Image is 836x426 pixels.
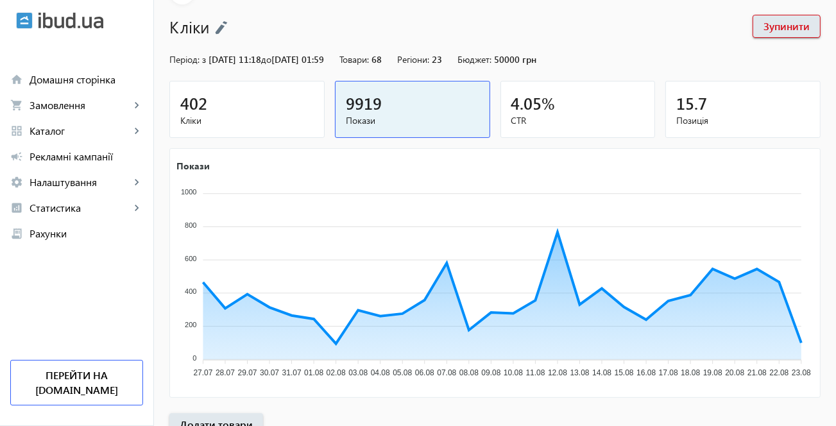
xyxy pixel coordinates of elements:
[459,368,479,377] tspan: 08.08
[10,150,23,163] mat-icon: campaign
[185,221,196,229] tspan: 800
[30,124,130,137] span: Каталог
[10,124,23,137] mat-icon: grid_view
[397,53,429,65] span: Регіони:
[30,176,130,189] span: Налаштування
[261,53,271,65] span: до
[10,201,23,214] mat-icon: analytics
[792,368,811,377] tspan: 23.08
[130,201,143,214] mat-icon: keyboard_arrow_right
[703,368,722,377] tspan: 19.08
[304,368,323,377] tspan: 01.08
[346,92,382,114] span: 9919
[16,12,33,29] img: ibud.svg
[10,99,23,112] mat-icon: shopping_cart
[511,92,542,114] span: 4.05
[130,99,143,112] mat-icon: keyboard_arrow_right
[371,368,390,377] tspan: 04.08
[747,368,767,377] tspan: 21.08
[130,176,143,189] mat-icon: keyboard_arrow_right
[260,368,279,377] tspan: 30.07
[769,368,789,377] tspan: 22.08
[38,12,103,29] img: ibud_text.svg
[185,287,196,295] tspan: 400
[193,368,212,377] tspan: 27.07
[437,368,456,377] tspan: 07.08
[185,255,196,262] tspan: 600
[30,227,143,240] span: Рахунки
[185,321,196,328] tspan: 200
[346,114,479,127] span: Покази
[371,53,382,65] span: 68
[415,368,434,377] tspan: 06.08
[238,368,257,377] tspan: 29.07
[494,53,536,65] span: 50000 грн
[526,368,545,377] tspan: 11.08
[10,227,23,240] mat-icon: receipt_long
[753,15,821,38] button: Зупинити
[10,73,23,86] mat-icon: home
[542,92,556,114] span: %
[570,368,590,377] tspan: 13.08
[30,99,130,112] span: Замовлення
[676,92,707,114] span: 15.7
[348,368,368,377] tspan: 03.08
[432,53,442,65] span: 23
[180,92,207,114] span: 402
[681,368,700,377] tspan: 18.08
[615,368,634,377] tspan: 15.08
[636,368,656,377] tspan: 16.08
[30,150,143,163] span: Рекламні кампанії
[216,368,235,377] tspan: 28.07
[209,53,324,65] span: [DATE] 11:18 [DATE] 01:59
[592,368,611,377] tspan: 14.08
[339,53,369,65] span: Товари:
[481,368,500,377] tspan: 09.08
[181,188,196,196] tspan: 1000
[192,354,196,362] tspan: 0
[327,368,346,377] tspan: 02.08
[169,15,740,38] h1: Кліки
[130,124,143,137] mat-icon: keyboard_arrow_right
[10,360,143,405] a: Перейти на [DOMAIN_NAME]
[763,19,810,33] span: Зупинити
[504,368,523,377] tspan: 10.08
[659,368,678,377] tspan: 17.08
[511,114,645,127] span: CTR
[457,53,491,65] span: Бюджет:
[176,160,210,172] text: Покази
[282,368,302,377] tspan: 31.07
[30,73,143,86] span: Домашня сторінка
[393,368,412,377] tspan: 05.08
[725,368,744,377] tspan: 20.08
[169,53,206,65] span: Період: з
[10,176,23,189] mat-icon: settings
[30,201,130,214] span: Статистика
[676,114,810,127] span: Позиція
[548,368,567,377] tspan: 12.08
[180,114,314,127] span: Кліки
